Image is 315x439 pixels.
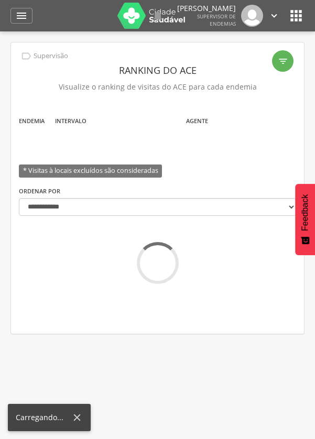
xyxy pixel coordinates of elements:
p: [PERSON_NAME] [177,5,236,12]
i:  [278,56,288,67]
p: Visualize o ranking de visitas do ACE para cada endemia [19,80,296,94]
label: Ordenar por [19,187,60,195]
i:  [20,50,32,62]
p: Supervisão [34,52,68,60]
button: Feedback - Mostrar pesquisa [295,184,315,255]
a:  [10,8,32,24]
header: Ranking do ACE [19,61,296,80]
label: Agente [186,117,208,125]
span: Feedback [300,194,310,231]
span: Supervisor de Endemias [197,13,236,27]
i:  [288,7,305,24]
label: Intervalo [55,117,86,125]
i:  [151,9,164,22]
div: Carregando... [16,412,71,423]
a:  [268,5,280,27]
a:  [151,5,164,27]
span: * Visitas à locais excluídos são consideradas [19,164,162,178]
i:  [268,10,280,21]
i:  [15,9,28,22]
label: Endemia [19,117,45,125]
div: Filtro [272,50,294,72]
